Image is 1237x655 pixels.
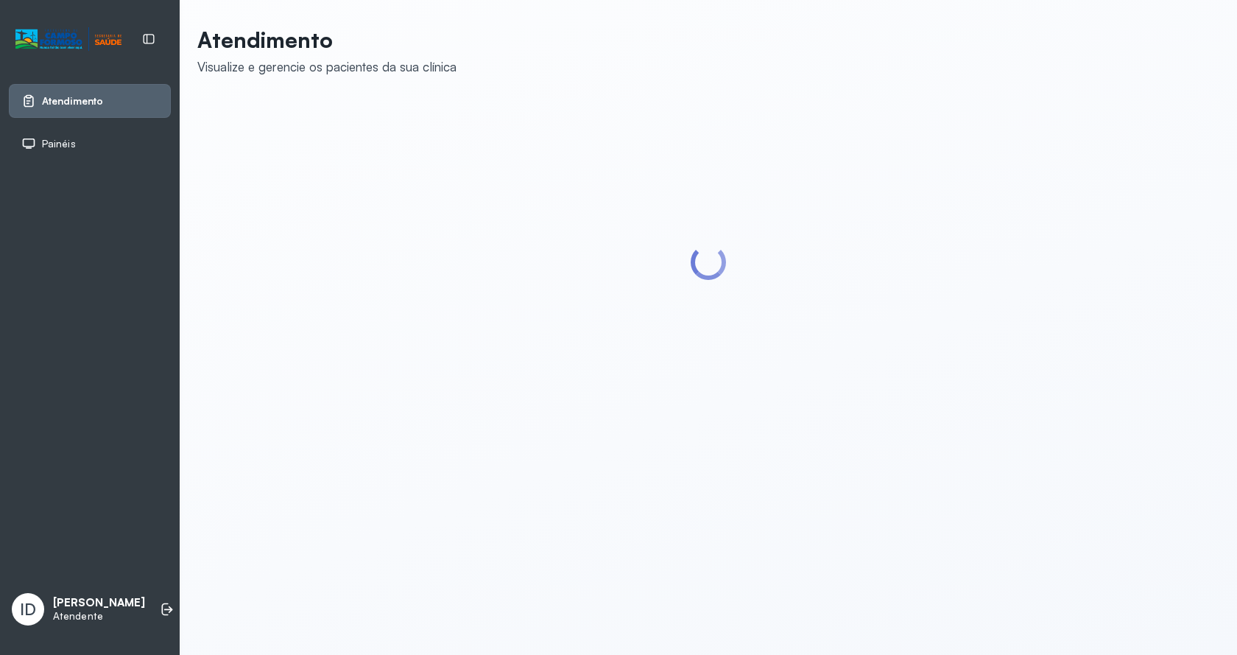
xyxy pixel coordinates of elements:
[21,94,158,108] a: Atendimento
[15,27,121,52] img: Logotipo do estabelecimento
[197,27,457,53] p: Atendimento
[53,596,145,610] p: [PERSON_NAME]
[197,59,457,74] div: Visualize e gerencie os pacientes da sua clínica
[20,600,36,619] span: ID
[42,95,103,108] span: Atendimento
[53,610,145,623] p: Atendente
[42,138,76,150] span: Painéis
